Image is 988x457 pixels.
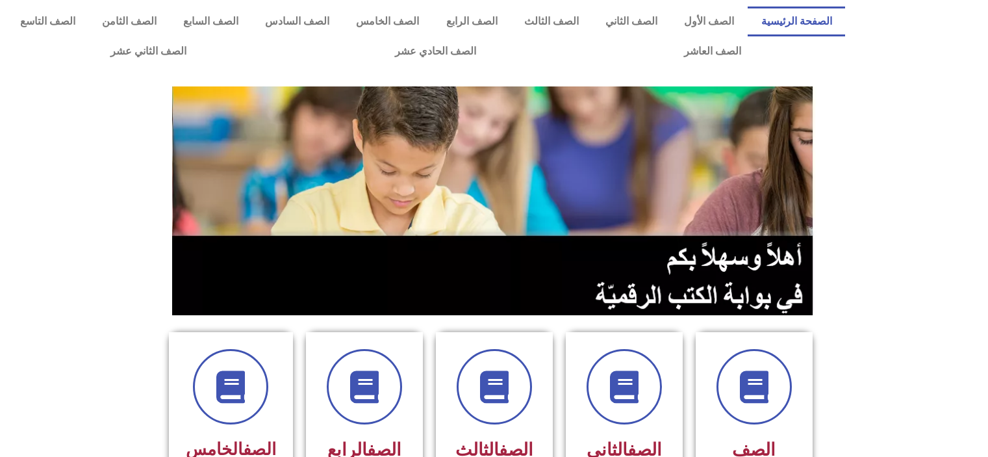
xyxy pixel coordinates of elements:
a: الصف الحادي عشر [290,36,579,66]
a: الصف التاسع [6,7,88,36]
a: الصف الخامس [343,7,433,36]
a: الصف الثاني [592,7,670,36]
a: الصف العاشر [580,36,845,66]
a: الصف السابع [170,7,251,36]
a: الصف الثالث [511,7,592,36]
a: الصف الثاني عشر [6,36,290,66]
a: الصف الرابع [433,7,511,36]
a: الصفحة الرئيسية [748,7,845,36]
a: الصف السادس [252,7,343,36]
a: الصف الثامن [88,7,170,36]
a: الصف الأول [671,7,748,36]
